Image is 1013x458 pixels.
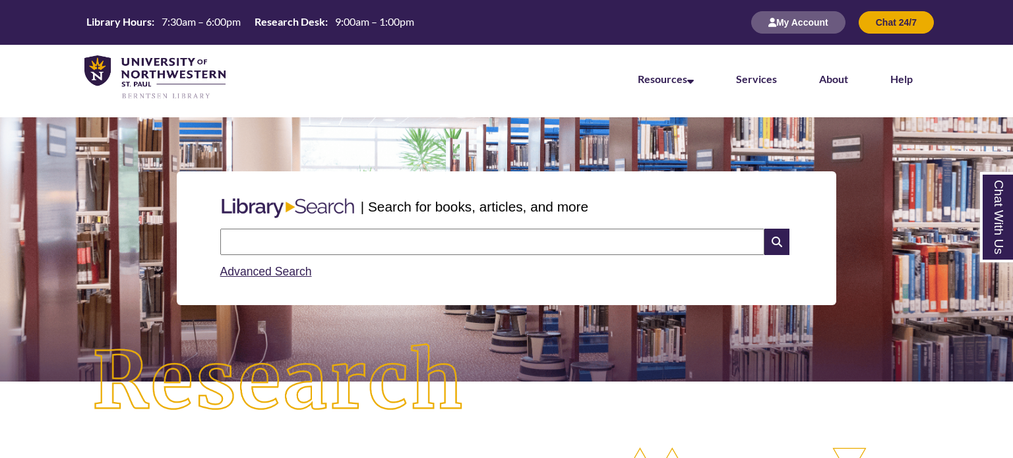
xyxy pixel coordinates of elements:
a: Chat 24/7 [859,16,934,28]
a: Services [736,72,777,85]
a: Hours Today [81,14,419,30]
button: Chat 24/7 [859,11,934,34]
a: My Account [751,16,845,28]
th: Library Hours: [81,14,156,29]
img: Libary Search [215,193,361,223]
p: | Search for books, articles, and more [361,196,588,217]
a: About [819,72,848,85]
table: Hours Today [81,14,419,29]
button: My Account [751,11,845,34]
span: 9:00am – 1:00pm [335,15,414,28]
i: Search [764,229,789,255]
a: Advanced Search [220,265,312,278]
img: UNWSP Library Logo [84,55,226,100]
a: Help [890,72,913,85]
span: 7:30am – 6:00pm [162,15,241,28]
th: Research Desk: [249,14,330,29]
a: Resources [638,72,694,85]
